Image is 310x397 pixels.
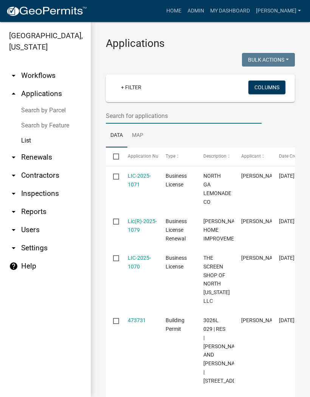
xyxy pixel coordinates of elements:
datatable-header-cell: Date Created [272,147,310,166]
span: Business License [166,173,187,188]
span: 09/04/2025 [279,317,294,323]
i: arrow_drop_down [9,171,18,180]
i: help [9,262,18,271]
h3: Applications [106,37,295,50]
span: BILL MULLIS [241,317,282,323]
span: Business License Renewal [166,218,187,242]
a: 473731 [128,317,146,323]
a: Home [163,4,184,18]
i: arrow_drop_down [9,243,18,253]
span: 09/04/2025 [279,218,294,224]
span: Building Permit [166,317,184,332]
datatable-header-cell: Description [196,147,234,166]
span: Business License [166,255,187,270]
button: Bulk Actions [242,53,295,67]
a: + Filter [115,81,147,94]
a: Data [106,124,127,148]
datatable-header-cell: Applicant [234,147,272,166]
span: 3026L 029 | RES | CHRISTOPHER AND CHARISSE BRUCE | 612 DOLL MOUNTAIN RD [203,317,250,383]
a: My Dashboard [207,4,253,18]
i: arrow_drop_down [9,189,18,198]
span: Type [166,154,175,159]
datatable-header-cell: Select [106,147,120,166]
span: Applicant [241,154,261,159]
input: Search for applications [106,108,262,124]
span: THE SCREEN SHOP OF NORTH GEORGIA LLC [203,255,230,304]
span: 09/04/2025 [279,255,294,261]
i: arrow_drop_up [9,89,18,98]
i: arrow_drop_down [9,225,18,234]
a: LIC-2025-1071 [128,173,151,188]
span: STEPHAN LATKA [241,173,282,179]
button: Columns [248,81,285,94]
span: NORTH GA LEMONADE CO [203,173,231,205]
a: LIC-2025-1070 [128,255,151,270]
datatable-header-cell: Type [158,147,196,166]
span: Shawn [241,218,282,224]
datatable-header-cell: Application Number [120,147,158,166]
span: ELDRED HOME IMPROVEMENT [203,218,244,242]
i: arrow_drop_down [9,207,18,216]
a: Admin [184,4,207,18]
span: 09/04/2025 [279,173,294,179]
span: DENNIS HAMBRICK [241,255,282,261]
i: arrow_drop_down [9,71,18,80]
span: Application Number [128,154,169,159]
span: Description [203,154,226,159]
span: Date Created [279,154,305,159]
a: Lic(R)-2025-1079 [128,218,157,233]
i: arrow_drop_down [9,153,18,162]
a: Map [127,124,148,148]
a: [PERSON_NAME] [253,4,304,18]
